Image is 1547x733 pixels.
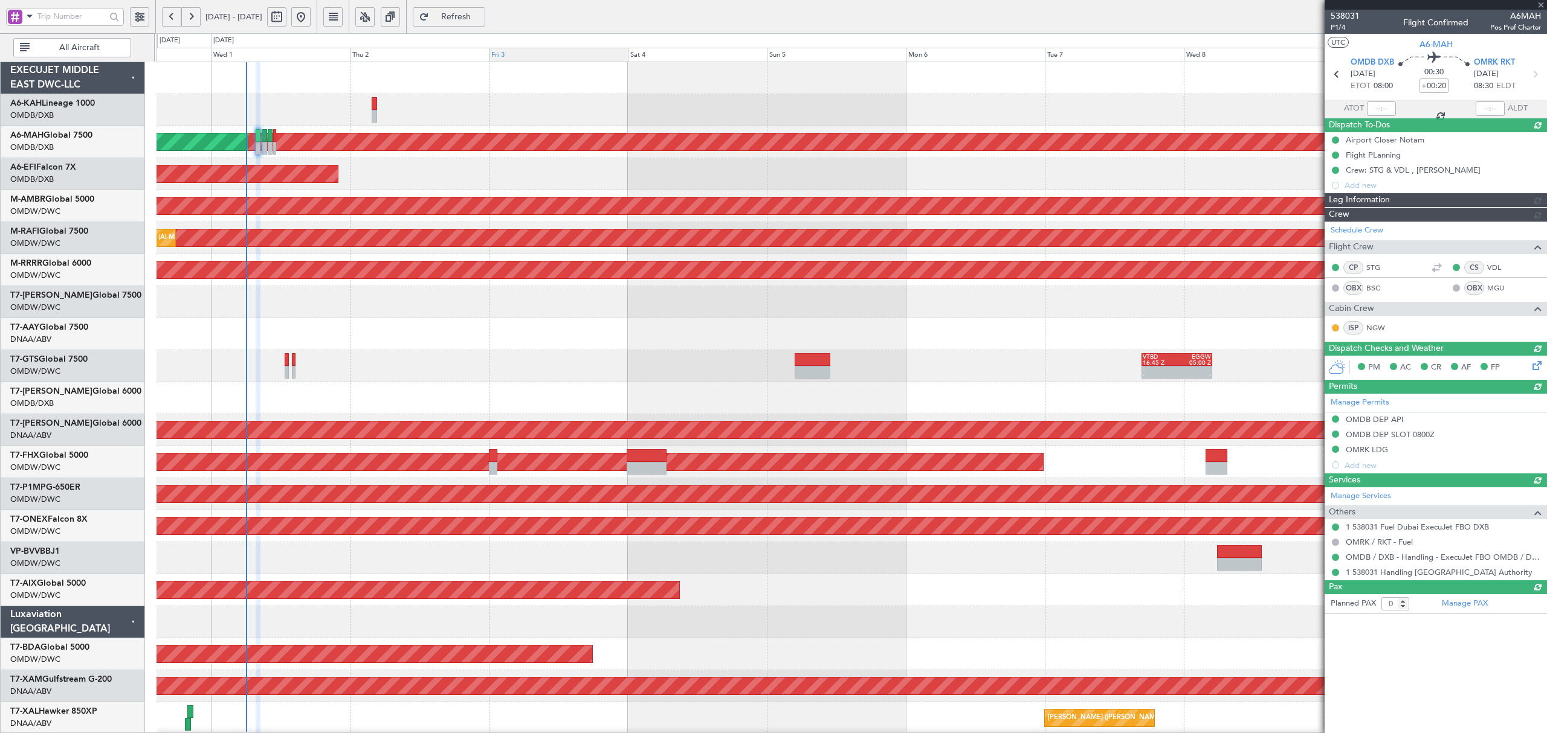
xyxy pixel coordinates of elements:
[10,174,54,185] a: OMDB/DXB
[10,451,88,459] a: T7-FHXGlobal 5000
[10,387,141,395] a: T7-[PERSON_NAME]Global 6000
[10,131,44,139] span: A6-MAH
[10,238,60,249] a: OMDW/DWC
[10,227,39,235] span: M-RAFI
[10,707,97,715] a: T7-XALHawker 850XP
[10,483,46,491] span: T7-P1MP
[10,686,51,697] a: DNAA/ABV
[10,259,91,267] a: M-RRRRGlobal 6000
[1177,373,1212,379] div: -
[211,48,350,62] div: Wed 1
[1508,103,1528,115] span: ALDT
[10,494,60,505] a: OMDW/DWC
[1374,80,1393,92] span: 08:00
[628,48,767,62] div: Sat 4
[1490,22,1541,33] span: Pos Pref Charter
[10,355,39,363] span: T7-GTS
[10,195,94,203] a: M-AMBRGlobal 5000
[10,131,92,139] a: A6-MAHGlobal 7500
[1048,709,1175,727] div: [PERSON_NAME] ([PERSON_NAME] Intl)
[1351,68,1375,80] span: [DATE]
[10,99,95,107] a: A6-KAHLineage 1000
[1490,10,1541,22] span: A6MAH
[413,7,485,27] button: Refresh
[10,334,51,345] a: DNAA/ABV
[10,142,54,153] a: OMDB/DXB
[10,291,141,299] a: T7-[PERSON_NAME]Global 7500
[10,419,141,427] a: T7-[PERSON_NAME]Global 6000
[1143,373,1177,379] div: -
[1323,48,1462,62] div: Thu 9
[10,643,89,651] a: T7-BDAGlobal 5000
[37,7,106,25] input: Trip Number
[10,547,60,555] a: VP-BVVBBJ1
[1351,57,1394,69] span: OMDB DXB
[1328,37,1349,48] button: UTC
[489,48,628,62] div: Fri 3
[10,643,40,651] span: T7-BDA
[10,654,60,665] a: OMDW/DWC
[1177,360,1212,366] div: 05:00 Z
[10,163,36,171] span: A6-EFI
[32,43,127,52] span: All Aircraft
[10,323,88,331] a: T7-AAYGlobal 7500
[10,462,60,473] a: OMDW/DWC
[205,11,262,22] span: [DATE] - [DATE]
[13,38,131,57] button: All Aircraft
[1344,103,1364,115] span: ATOT
[10,206,60,217] a: OMDW/DWC
[213,36,234,46] div: [DATE]
[10,590,60,601] a: OMDW/DWC
[10,227,88,235] a: M-RAFIGlobal 7500
[10,718,51,729] a: DNAA/ABV
[10,355,88,363] a: T7-GTSGlobal 7500
[10,323,39,331] span: T7-AAY
[10,302,60,313] a: OMDW/DWC
[10,110,54,121] a: OMDB/DXB
[10,366,60,377] a: OMDW/DWC
[10,99,42,107] span: A6-KAH
[10,526,60,537] a: OMDW/DWC
[10,163,76,171] a: A6-EFIFalcon 7X
[767,48,906,62] div: Sun 5
[10,579,37,587] span: T7-AIX
[906,48,1045,62] div: Mon 6
[1351,80,1371,92] span: ETOT
[10,387,92,395] span: T7-[PERSON_NAME]
[1403,16,1468,29] div: Flight Confirmed
[1045,48,1184,62] div: Tue 7
[1184,48,1323,62] div: Wed 8
[10,675,42,683] span: T7-XAM
[350,48,489,62] div: Thu 2
[1424,66,1444,78] span: 00:30
[10,451,39,459] span: T7-FHX
[1419,38,1453,51] span: A6-MAH
[10,515,48,523] span: T7-ONEX
[160,36,180,46] div: [DATE]
[10,515,88,523] a: T7-ONEXFalcon 8X
[1496,80,1516,92] span: ELDT
[1474,57,1515,69] span: OMRK RKT
[10,483,80,491] a: T7-P1MPG-650ER
[1331,22,1360,33] span: P1/4
[10,430,51,441] a: DNAA/ABV
[1474,68,1499,80] span: [DATE]
[10,579,86,587] a: T7-AIXGlobal 5000
[1474,80,1493,92] span: 08:30
[1143,360,1177,366] div: 16:45 Z
[10,707,39,715] span: T7-XAL
[10,398,54,409] a: OMDB/DXB
[10,558,60,569] a: OMDW/DWC
[10,675,112,683] a: T7-XAMGulfstream G-200
[10,195,45,203] span: M-AMBR
[1143,354,1177,360] div: VTBD
[431,13,481,21] span: Refresh
[10,270,60,281] a: OMDW/DWC
[10,259,42,267] span: M-RRRR
[10,547,40,555] span: VP-BVV
[1177,354,1212,360] div: EGGW
[1331,10,1360,22] span: 538031
[10,291,92,299] span: T7-[PERSON_NAME]
[10,419,92,427] span: T7-[PERSON_NAME]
